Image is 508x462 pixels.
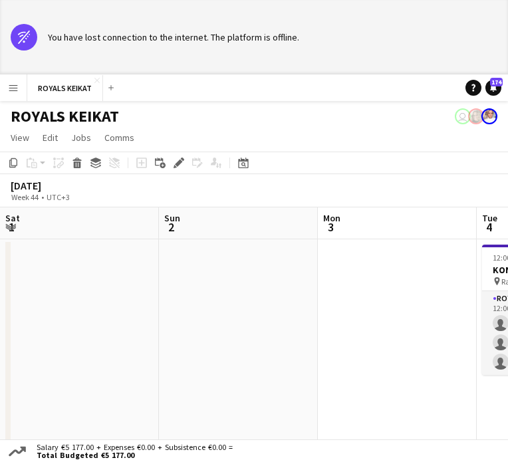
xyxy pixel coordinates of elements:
[11,106,119,126] h1: ROYALS KEIKAT
[104,132,134,144] span: Comms
[162,219,180,235] span: 2
[490,78,503,86] span: 174
[482,212,497,224] span: Tue
[66,129,96,146] a: Jobs
[455,108,471,124] app-user-avatar: Johanna Hytönen
[5,129,35,146] a: View
[11,132,29,144] span: View
[11,179,100,192] div: [DATE]
[3,219,20,235] span: 1
[468,108,484,124] app-user-avatar: Pauliina Aalto
[8,192,41,202] span: Week 44
[323,212,340,224] span: Mon
[48,31,299,43] div: You have lost connection to the internet. The platform is offline.
[481,108,497,124] app-user-avatar: Katariina Booking
[37,451,233,459] span: Total Budgeted €5 177.00
[164,212,180,224] span: Sun
[480,219,497,235] span: 4
[47,192,70,202] div: UTC+3
[71,132,91,144] span: Jobs
[37,129,63,146] a: Edit
[5,212,20,224] span: Sat
[29,443,235,459] div: Salary €5 177.00 + Expenses €0.00 + Subsistence €0.00 =
[485,80,501,96] a: 174
[99,129,140,146] a: Comms
[27,75,103,101] button: ROYALS KEIKAT
[43,132,58,144] span: Edit
[321,219,340,235] span: 3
